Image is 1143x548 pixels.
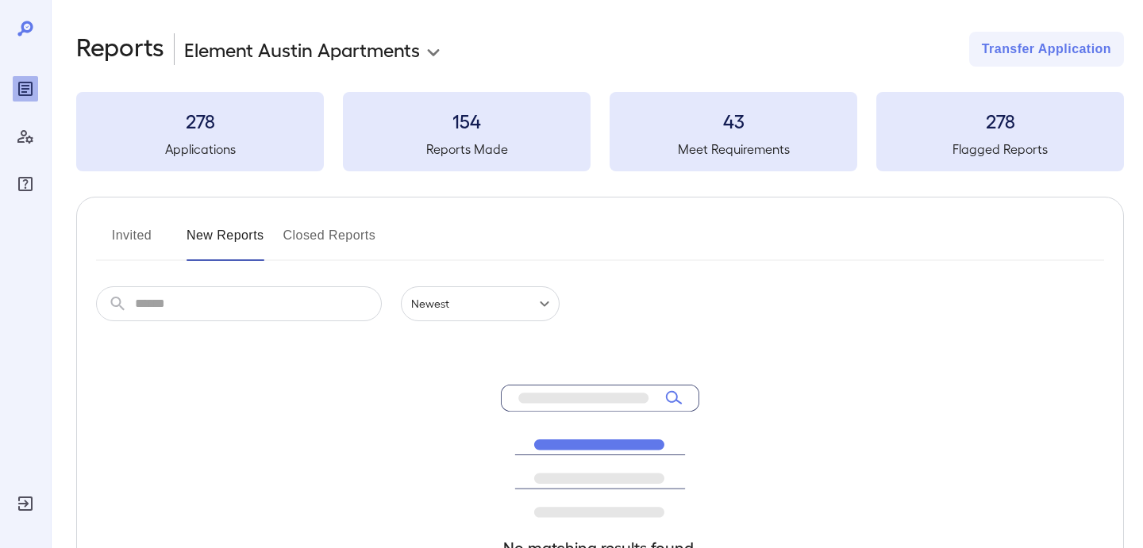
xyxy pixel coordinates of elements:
[96,223,167,261] button: Invited
[343,108,591,133] h3: 154
[187,223,264,261] button: New Reports
[13,76,38,102] div: Reports
[13,491,38,516] div: Log Out
[283,223,376,261] button: Closed Reports
[969,32,1124,67] button: Transfer Application
[876,140,1124,159] h5: Flagged Reports
[343,140,591,159] h5: Reports Made
[76,140,324,159] h5: Applications
[610,108,857,133] h3: 43
[401,286,560,321] div: Newest
[13,124,38,149] div: Manage Users
[876,108,1124,133] h3: 278
[76,92,1124,171] summary: 278Applications154Reports Made43Meet Requirements278Flagged Reports
[13,171,38,197] div: FAQ
[76,32,164,67] h2: Reports
[76,108,324,133] h3: 278
[184,36,420,62] p: Element Austin Apartments
[610,140,857,159] h5: Meet Requirements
